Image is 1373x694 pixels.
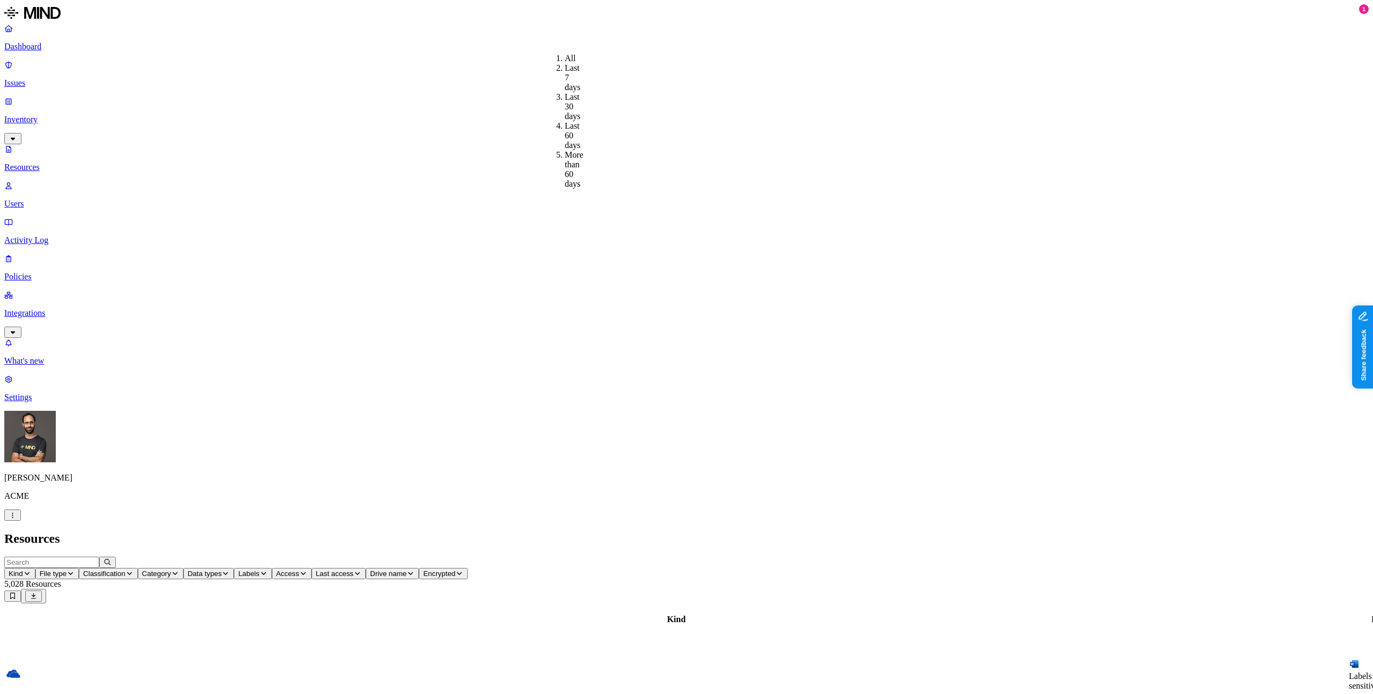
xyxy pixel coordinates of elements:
span: File type [40,570,67,578]
a: Dashboard [4,24,1369,51]
span: Labels [238,570,259,578]
p: Resources [4,163,1369,172]
span: Encrypted [423,570,455,578]
div: 1 [1359,4,1369,14]
input: Search [4,557,99,568]
span: Last access [316,570,353,578]
p: Issues [4,78,1369,88]
a: Users [4,181,1369,209]
p: Users [4,199,1369,209]
span: 5,028 Resources [4,579,61,588]
p: Integrations [4,308,1369,318]
a: What's new [4,338,1369,366]
a: Integrations [4,290,1369,336]
h2: Resources [4,531,1369,546]
a: MIND [4,4,1369,24]
p: Policies [4,272,1369,282]
span: Data types [188,570,222,578]
a: Resources [4,144,1369,172]
a: Issues [4,60,1369,88]
p: What's new [4,356,1369,366]
img: microsoft-word.svg [1349,659,1360,669]
span: Access [276,570,299,578]
a: Inventory [4,97,1369,143]
a: Policies [4,254,1369,282]
p: ACME [4,491,1369,501]
p: Settings [4,393,1369,402]
p: Inventory [4,115,1369,124]
img: onedrive.svg [6,666,21,681]
a: Activity Log [4,217,1369,245]
p: Dashboard [4,42,1369,51]
img: Ohad Abarbanel [4,411,56,462]
span: Drive name [370,570,407,578]
img: MIND [4,4,61,21]
p: Activity Log [4,235,1369,245]
a: Settings [4,374,1369,402]
div: Kind [6,615,1347,624]
span: Category [142,570,171,578]
span: Kind [9,570,23,578]
span: Classification [83,570,126,578]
